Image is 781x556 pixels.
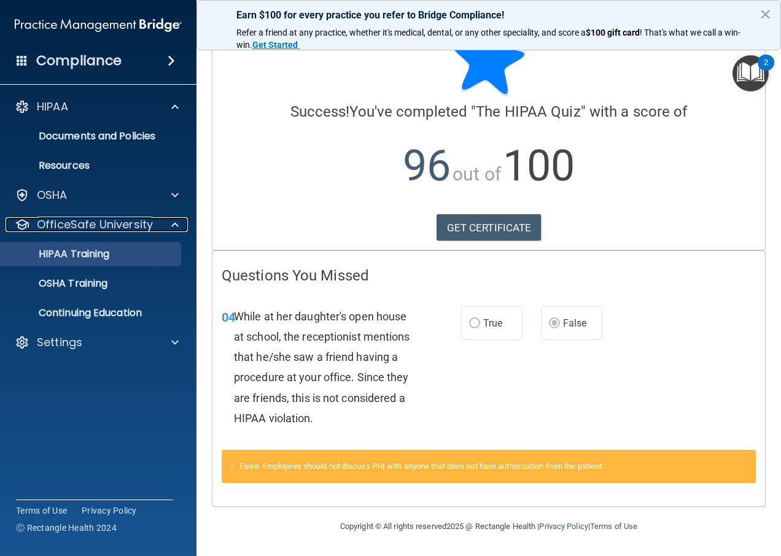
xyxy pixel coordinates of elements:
[437,214,542,241] a: GET CERTIFICATE
[16,504,67,517] a: Terms of Use
[15,99,179,114] a: HIPAA
[222,268,756,284] h4: Questions You Missed
[236,28,586,37] span: Refer a friend at any practice, whether it's medical, dental, or any other speciality, and score a
[222,104,756,120] h4: You've completed " " with a score of
[36,52,122,69] h4: Compliance
[37,188,68,203] p: OSHA
[764,63,768,79] div: 2
[37,217,153,232] p: OfficeSafe University
[8,277,107,290] p: OSHA Training
[403,141,451,191] span: 96
[563,317,587,329] span: False
[8,130,176,142] p: Documents and Policies
[453,163,501,185] span: out of
[539,522,588,531] a: Privacy Policy
[503,141,575,191] span: 100
[483,317,502,329] span: True
[222,310,235,325] span: 04
[236,28,740,50] span: ! That's what we call a win-win.
[469,319,480,328] input: True
[236,9,741,21] p: Earn $100 for every practice you refer to Bridge Compliance!
[37,335,82,350] p: Settings
[252,40,300,50] a: Get Started
[8,160,176,172] p: Resources
[37,99,68,114] p: HIPAA
[452,23,526,96] img: blue-star-rounded.9d042014.png
[15,13,182,37] img: PMB logo
[586,28,640,37] strong: $100 gift card
[16,522,117,534] span: Ⓒ Rectangle Health 2024
[239,461,604,471] span: False. Employees should not discuss PHI with anyone that does not have authorization from the pat...
[252,40,298,50] strong: Get Started
[476,103,580,120] span: The HIPAA Quiz
[234,310,410,425] span: While at her daughter's open house at school, the receptionist mentions that he/she saw a friend ...
[15,335,179,350] a: Settings
[760,4,771,24] button: Close
[15,217,179,232] a: OfficeSafe University
[549,319,560,328] input: False
[15,188,179,203] a: OSHA
[720,471,766,518] iframe: Drift Widget Chat Controller
[82,504,137,517] a: Privacy Policy
[290,103,350,120] span: Success!
[590,522,637,531] a: Terms of Use
[732,55,769,91] button: Open Resource Center, 2 new notifications
[8,307,176,319] p: Continuing Education
[8,248,109,260] p: HIPAA Training
[265,507,713,546] div: Copyright © All rights reserved 2025 @ Rectangle Health | |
